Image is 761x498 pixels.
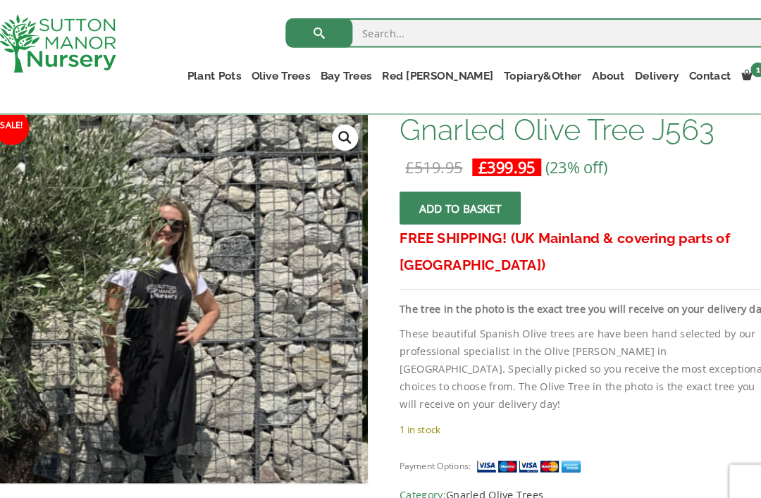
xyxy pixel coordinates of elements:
[440,468,533,481] a: Gnarled Olive Trees
[395,312,750,397] p: These beautiful Spanish Olive trees are have been hand selected by our professional specialist in...
[359,111,713,464] img: Gnarled Olive Tree J563 - IMG 3844 scaled
[314,63,373,83] a: Bay Trees
[248,63,314,83] a: Olive Trees
[286,18,750,46] input: Search...
[395,110,750,139] h1: Gnarled Olive Tree J563
[395,216,750,268] h3: FREE SHIPPING! (UK Mainland & covering parts of [GEOGRAPHIC_DATA])
[11,14,123,70] img: logo
[490,63,575,83] a: Topiary&Other
[187,63,248,83] a: Plant Pots
[401,151,456,170] bdi: 519.95
[471,151,479,170] span: £
[373,63,490,83] a: Red [PERSON_NAME]
[395,290,750,303] strong: The tree in the photo is the exact tree you will receive on your delivery day.
[535,151,595,170] span: (23% off)
[718,63,750,83] a: 1
[330,120,356,145] a: View full-screen image gallery
[575,63,616,83] a: About
[401,151,409,170] span: £
[395,184,512,216] button: Add to basket
[668,63,718,83] a: Contact
[395,466,750,483] span: Category:
[616,63,668,83] a: Delivery
[732,60,746,74] span: 1
[395,442,464,452] small: Payment Options:
[471,151,526,170] bdi: 399.95
[6,106,40,139] span: Sale!
[395,404,750,421] p: 1 in stock
[469,440,574,455] img: payment supported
